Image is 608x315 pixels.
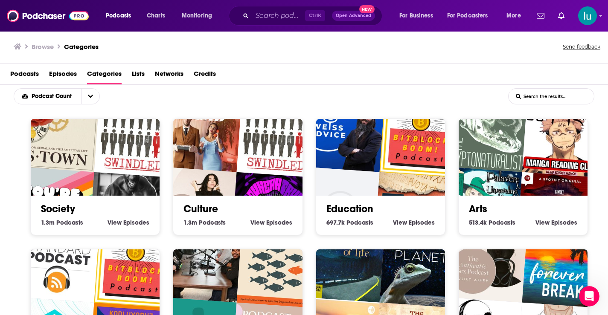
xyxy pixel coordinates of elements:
span: 1.3m [183,219,197,226]
button: open menu [81,89,99,104]
a: Categories [64,43,99,51]
a: Credits [194,67,216,84]
span: 1.3m [41,219,55,226]
img: Sentient Planet [379,225,462,308]
div: Search podcasts, credits, & more... [237,6,390,26]
div: Weiss Advice [302,90,385,172]
button: open menu [500,9,532,23]
a: Show notifications dropdown [555,9,568,23]
span: New [359,5,375,13]
img: User Profile [578,6,597,25]
a: 697.7k Education Podcasts [326,219,373,226]
a: Charts [141,9,170,23]
img: Authentic Sex with Juliet Allen [445,220,528,303]
img: Podchaser - Follow, Share and Rate Podcasts [7,8,89,24]
a: Networks [155,67,183,84]
span: Charts [147,10,165,22]
span: Podcasts [346,219,373,226]
img: The Bitcoin Standard Podcast [17,220,100,303]
button: open menu [100,9,142,23]
img: Your Mom & Dad [160,90,242,172]
button: Show profile menu [578,6,597,25]
button: open menu [14,93,81,99]
img: S-Town [17,90,100,172]
div: The Cryptonaturalist [445,90,528,172]
span: 513.4k [469,219,487,226]
input: Search podcasts, credits, & more... [252,9,305,23]
a: Podcasts [10,67,39,84]
span: View [250,219,265,226]
span: View [393,219,407,226]
img: Jujutsu Kaisen Manga Reading Club / Weird Science Manga [522,95,605,178]
span: Ctrl K [305,10,325,21]
a: Episodes [49,67,77,84]
a: View Arts Episodes [535,219,577,226]
img: Swindled [237,95,320,178]
span: For Podcasters [447,10,488,22]
a: View Culture Episodes [250,219,292,226]
button: Send feedback [560,41,603,53]
span: View [108,219,122,226]
span: Episodes [409,219,435,226]
iframe: Intercom live chat [579,286,599,306]
a: Show notifications dropdown [533,9,548,23]
a: 513.4k Arts Podcasts [469,219,515,226]
span: Podcasts [56,219,83,226]
span: View [535,219,550,226]
img: Swindled [94,95,177,178]
img: Divine Countercultural Truth | Spiritual Discernment [237,225,320,308]
a: Culture [183,202,218,215]
span: Podcast Count [32,93,75,99]
a: Lists [132,67,145,84]
a: Arts [469,202,487,215]
img: The BitBlockBoom Bitcoin Podcast [94,225,177,308]
img: Lionz Den [160,220,242,303]
span: For Business [399,10,433,22]
a: View Society Episodes [108,219,149,226]
span: Podcasts [489,219,515,226]
span: Podcasts [106,10,131,22]
button: open menu [393,9,444,23]
button: open menu [176,9,223,23]
a: Education [326,202,373,215]
span: Monitoring [182,10,212,22]
h3: Browse [32,43,54,51]
span: 697.7k [326,219,345,226]
a: Categories [87,67,122,84]
span: Episodes [123,219,149,226]
span: More [506,10,521,22]
img: The BitBlockBoom Bitcoin Podcast [379,95,462,178]
button: Open AdvancedNew [332,11,375,21]
span: Podcasts [199,219,226,226]
img: Forever Break [522,225,605,308]
a: Society [41,202,75,215]
div: One Third of Life [302,220,385,303]
button: open menu [442,9,500,23]
h2: Choose List sort [14,88,113,104]
span: Logged in as lusodano [578,6,597,25]
span: Episodes [266,219,292,226]
a: 1.3m Culture Podcasts [183,219,226,226]
span: Open Advanced [336,14,371,18]
a: View Education Episodes [393,219,435,226]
